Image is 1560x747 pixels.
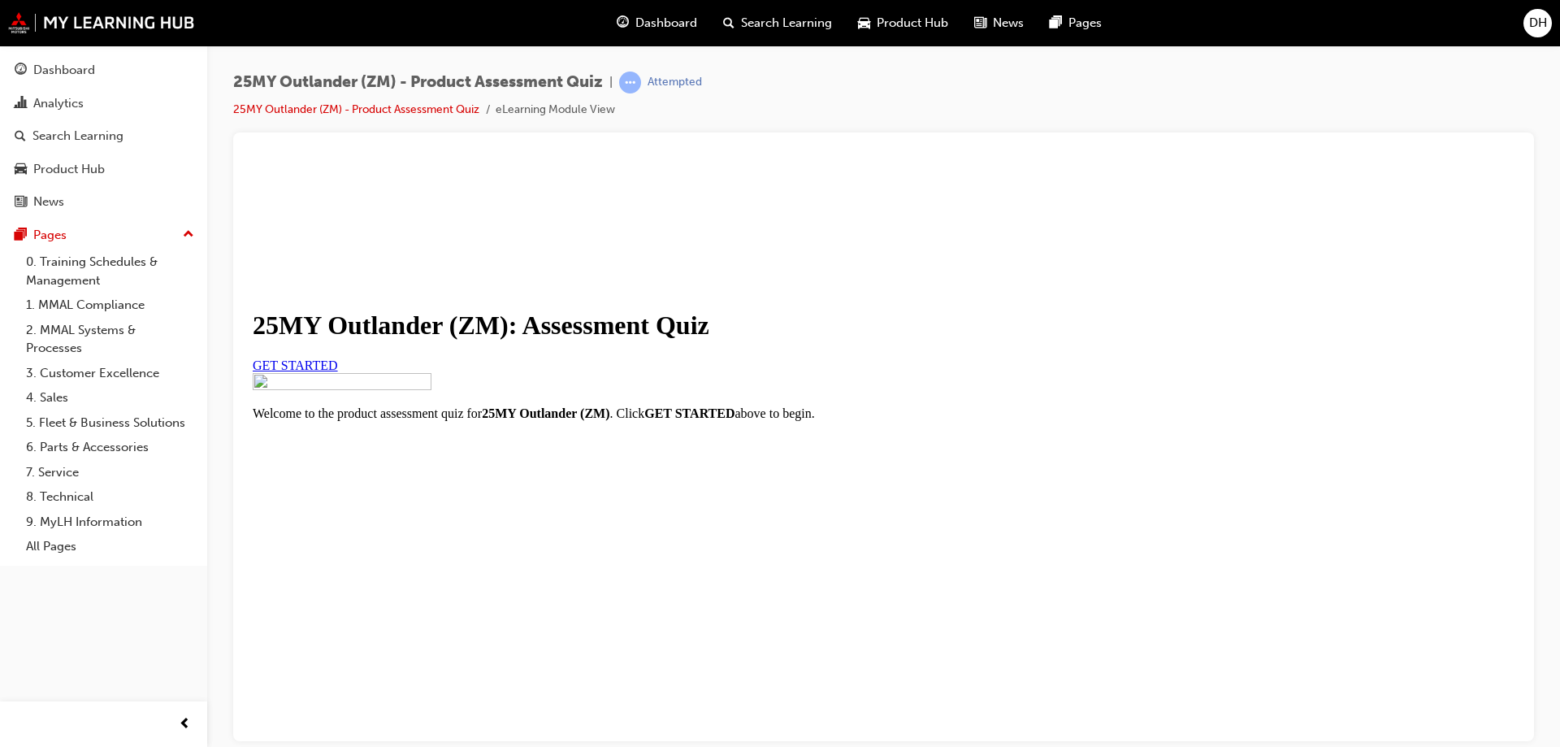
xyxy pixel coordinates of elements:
a: 2. MMAL Systems & Processes [19,318,201,361]
a: 6. Parts & Accessories [19,435,201,460]
div: Search Learning [32,127,123,145]
span: chart-icon [15,97,27,111]
span: 25MY Outlander (ZM) - Product Assessment Quiz [233,73,603,92]
a: 0. Training Schedules & Management [19,250,201,293]
a: 3. Customer Excellence [19,361,201,386]
span: | [609,73,613,92]
button: DashboardAnalyticsSearch LearningProduct HubNews [6,52,201,220]
span: pages-icon [1050,13,1062,33]
span: DH [1529,14,1547,33]
a: search-iconSearch Learning [710,7,845,40]
div: News [33,193,64,211]
img: mmal [8,12,195,33]
span: Product Hub [877,14,948,33]
span: search-icon [15,129,26,144]
span: pages-icon [15,228,27,243]
a: All Pages [19,534,201,559]
button: Pages [6,220,201,250]
span: car-icon [15,163,27,177]
span: Search Learning [741,14,832,33]
a: 5. Fleet & Business Solutions [19,410,201,436]
div: Attempted [648,75,702,90]
span: learningRecordVerb_ATTEMPT-icon [619,72,641,93]
a: 7. Service [19,460,201,485]
span: news-icon [974,13,986,33]
a: 4. Sales [19,385,201,410]
a: news-iconNews [961,7,1037,40]
a: News [6,187,201,217]
span: car-icon [858,13,870,33]
a: 8. Technical [19,484,201,510]
div: Pages [33,226,67,245]
div: Product Hub [33,160,105,179]
strong: 25MY Outlander (ZM) [236,245,363,258]
a: 25MY Outlander (ZM) - Product Assessment Quiz [233,102,479,116]
li: eLearning Module View [496,101,615,119]
a: Product Hub [6,154,201,185]
a: pages-iconPages [1037,7,1115,40]
span: Dashboard [635,14,697,33]
span: up-icon [183,224,194,245]
span: guage-icon [617,13,629,33]
span: news-icon [15,195,27,210]
h1: 25MY Outlander (ZM): Assessment Quiz [6,149,1268,179]
a: 9. MyLH Information [19,510,201,535]
a: 1. MMAL Compliance [19,293,201,318]
a: GET STARTED [6,197,92,211]
button: DH [1523,9,1552,37]
strong: GET STARTED [398,245,488,258]
a: Analytics [6,89,201,119]
p: Welcome to the product assessment quiz for . Click above to begin. [6,245,1268,259]
span: search-icon [723,13,734,33]
a: Dashboard [6,55,201,85]
div: Analytics [33,94,84,113]
a: Search Learning [6,121,201,151]
a: car-iconProduct Hub [845,7,961,40]
div: Dashboard [33,61,95,80]
span: guage-icon [15,63,27,78]
span: News [993,14,1024,33]
a: guage-iconDashboard [604,7,710,40]
span: prev-icon [179,714,191,735]
span: Pages [1068,14,1102,33]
